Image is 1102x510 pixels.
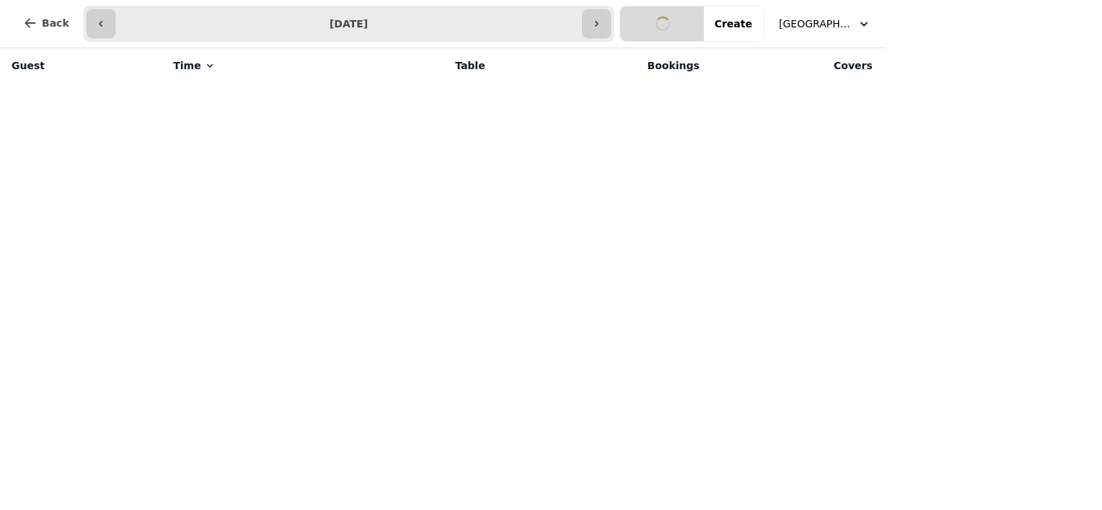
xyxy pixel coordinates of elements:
span: Create [715,19,752,29]
button: Create [703,6,764,41]
span: Back [42,18,69,28]
th: Table [348,48,494,83]
button: Back [12,6,81,40]
th: Covers [708,48,881,83]
span: Time [173,58,200,73]
th: Bookings [494,48,708,83]
button: [GEOGRAPHIC_DATA], [GEOGRAPHIC_DATA] [770,11,880,37]
span: [GEOGRAPHIC_DATA], [GEOGRAPHIC_DATA] [779,17,851,31]
button: Time [173,58,215,73]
